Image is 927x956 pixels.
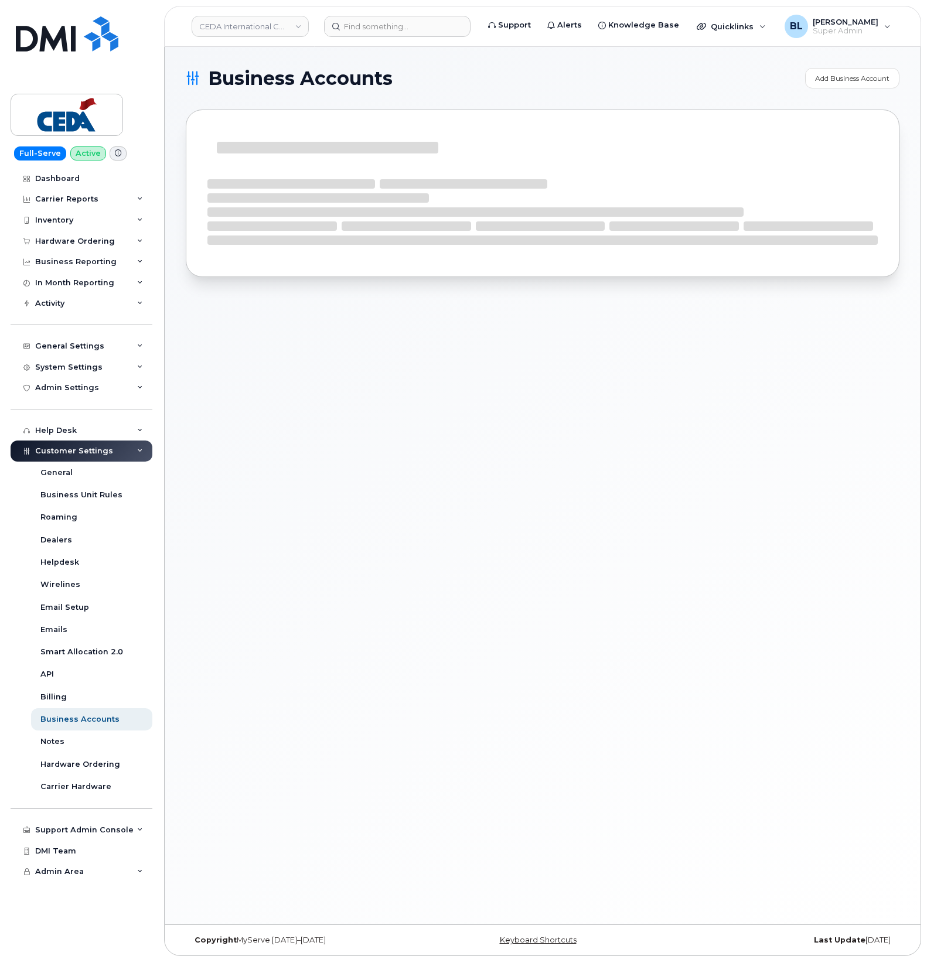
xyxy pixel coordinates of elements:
[208,70,393,87] span: Business Accounts
[500,935,577,944] a: Keyboard Shortcuts
[186,935,424,945] div: MyServe [DATE]–[DATE]
[662,935,899,945] div: [DATE]
[805,68,899,88] a: Add Business Account
[814,935,865,944] strong: Last Update
[195,935,237,944] strong: Copyright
